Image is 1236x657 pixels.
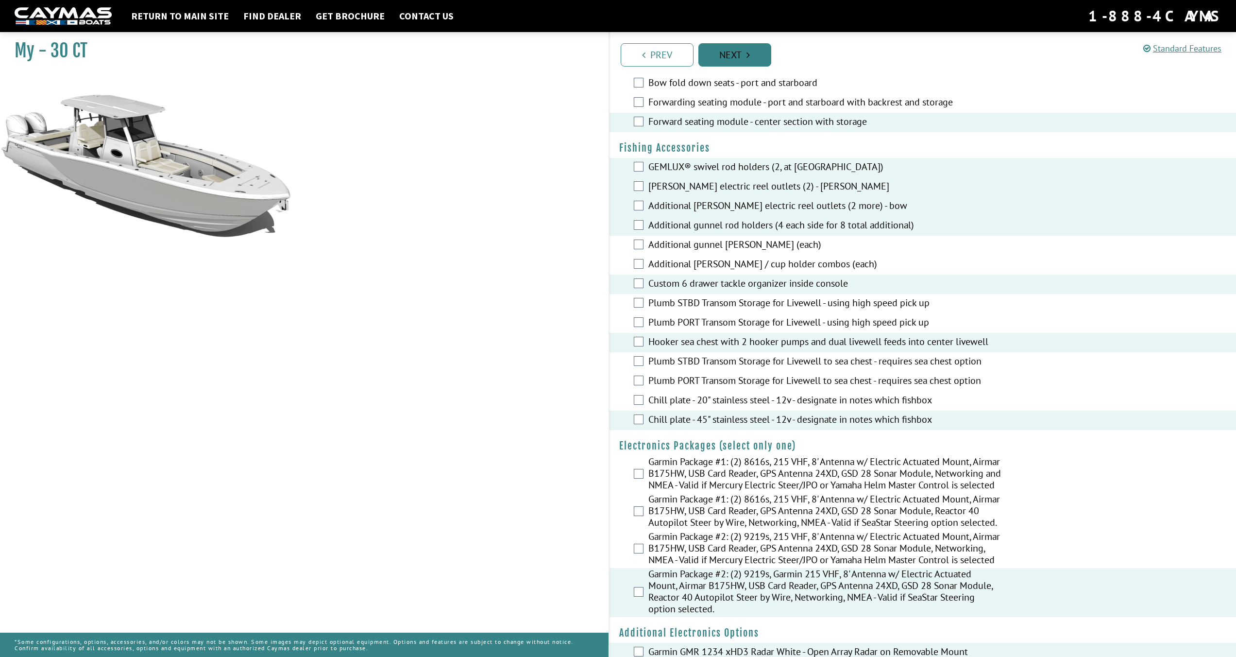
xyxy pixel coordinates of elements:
[619,627,1227,639] h4: Additional Electronics Options
[15,7,112,25] img: white-logo-c9c8dbefe5ff5ceceb0f0178aa75bf4bb51f6bca0971e226c86eb53dfe498488.png
[648,277,1001,292] label: Custom 6 drawer tackle organizer inside console
[648,375,1001,389] label: Plumb PORT Transom Storage for Livewell to sea chest - requires sea chest option
[648,77,1001,91] label: Bow fold down seats - port and starboard
[1088,5,1221,27] div: 1-888-4CAYMAS
[126,10,234,22] a: Return to main site
[648,336,1001,350] label: Hooker sea chest with 2 hooker pumps and dual livewell feeds into center livewell
[648,116,1001,130] label: Forward seating module - center section with storage
[648,200,1001,214] label: Additional [PERSON_NAME] electric reel outlets (2 more) - bow
[648,568,1001,617] label: Garmin Package #2: (2) 9219s, Garmin 215 VHF, 8' Antenna w/ Electric Actuated Mount, Airmar B175H...
[619,440,1227,452] h4: Electronics Packages (select only one)
[1143,43,1221,54] a: Standard Features
[698,43,771,67] a: Next
[648,316,1001,330] label: Plumb PORT Transom Storage for Livewell - using high speed pick up
[238,10,306,22] a: Find Dealer
[648,161,1001,175] label: GEMLUX® swivel rod holders (2, at [GEOGRAPHIC_DATA])
[648,355,1001,369] label: Plumb STBD Transom Storage for Livewell to sea chest - requires sea chest option
[648,297,1001,311] label: Plumb STBD Transom Storage for Livewell - using high speed pick up
[15,40,584,62] h1: My - 30 CT
[648,456,1001,493] label: Garmin Package #1: (2) 8616s, 215 VHF, 8' Antenna w/ Electric Actuated Mount, Airmar B175HW, USB ...
[648,414,1001,428] label: Chill plate - 45" stainless steel - 12v - designate in notes which fishbox
[15,634,594,656] p: *Some configurations, options, accessories, and/or colors may not be shown. Some images may depic...
[648,180,1001,194] label: [PERSON_NAME] electric reel outlets (2) - [PERSON_NAME]
[394,10,458,22] a: Contact Us
[648,493,1001,531] label: Garmin Package #1: (2) 8616s, 215 VHF, 8' Antenna w/ Electric Actuated Mount, Airmar B175HW, USB ...
[648,96,1001,110] label: Forwarding seating module - port and starboard with backrest and storage
[311,10,389,22] a: Get Brochure
[648,394,1001,408] label: Chill plate - 20" stainless steel - 12v - designate in notes which fishbox
[648,258,1001,272] label: Additional [PERSON_NAME] / cup holder combos (each)
[619,142,1227,154] h4: Fishing Accessories
[648,531,1001,568] label: Garmin Package #2: (2) 9219s, 215 VHF, 8' Antenna w/ Electric Actuated Mount, Airmar B175HW, USB ...
[648,219,1001,233] label: Additional gunnel rod holders (4 each side for 8 total additional)
[648,239,1001,253] label: Additional gunnel [PERSON_NAME] (each)
[621,43,694,67] a: Prev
